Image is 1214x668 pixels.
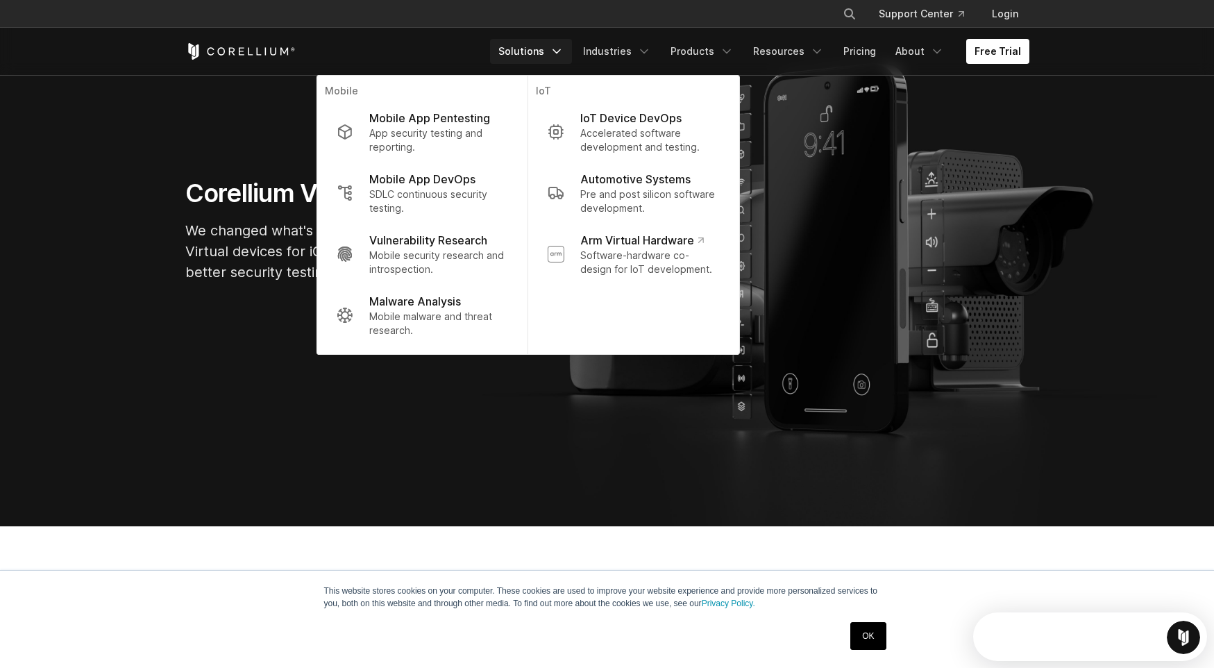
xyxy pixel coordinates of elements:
p: SDLC continuous security testing. [369,187,507,215]
p: Malware Analysis [369,293,461,310]
p: Accelerated software development and testing. [580,126,719,154]
a: Mobile App DevOps SDLC continuous security testing. [325,162,519,224]
a: Login [981,1,1029,26]
p: Mobile [325,84,519,101]
a: Products [662,39,742,64]
p: Software-hardware co-design for IoT development. [580,249,719,276]
a: Industries [575,39,659,64]
div: Need help? [15,12,199,23]
a: Vulnerability Research Mobile security research and introspection. [325,224,519,285]
a: Privacy Policy. [702,599,755,608]
a: Mobile App Pentesting App security testing and reporting. [325,101,519,162]
a: Pricing [835,39,884,64]
p: Arm Virtual Hardware [580,232,703,249]
p: We changed what's possible, so you can build what's next. Virtual devices for iOS, Android, and A... [185,220,602,283]
p: Mobile App Pentesting [369,110,490,126]
p: App security testing and reporting. [369,126,507,154]
a: Arm Virtual Hardware Software-hardware co-design for IoT development. [536,224,730,285]
a: Corellium Home [185,43,296,60]
p: Mobile malware and threat research. [369,310,507,337]
a: IoT Device DevOps Accelerated software development and testing. [536,101,730,162]
p: Vulnerability Research [369,232,487,249]
a: Automotive Systems Pre and post silicon software development. [536,162,730,224]
div: Open Intercom Messenger [6,6,240,44]
a: Free Trial [966,39,1029,64]
div: Navigation Menu [826,1,1029,26]
a: Support Center [868,1,975,26]
p: IoT [536,84,730,101]
a: About [887,39,952,64]
a: Resources [745,39,832,64]
p: Mobile App DevOps [369,171,475,187]
a: Malware Analysis Mobile malware and threat research. [325,285,519,346]
div: Navigation Menu [490,39,1029,64]
p: Mobile security research and introspection. [369,249,507,276]
a: Solutions [490,39,572,64]
iframe: Intercom live chat discovery launcher [973,612,1207,661]
a: OK [850,622,886,650]
p: Pre and post silicon software development. [580,187,719,215]
p: IoT Device DevOps [580,110,682,126]
iframe: Intercom live chat [1167,621,1200,654]
div: The team typically replies in under 1h [15,23,199,37]
p: This website stores cookies on your computer. These cookies are used to improve your website expe... [324,585,891,610]
h1: Corellium Virtual Hardware [185,178,602,209]
p: Automotive Systems [580,171,691,187]
button: Search [837,1,862,26]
